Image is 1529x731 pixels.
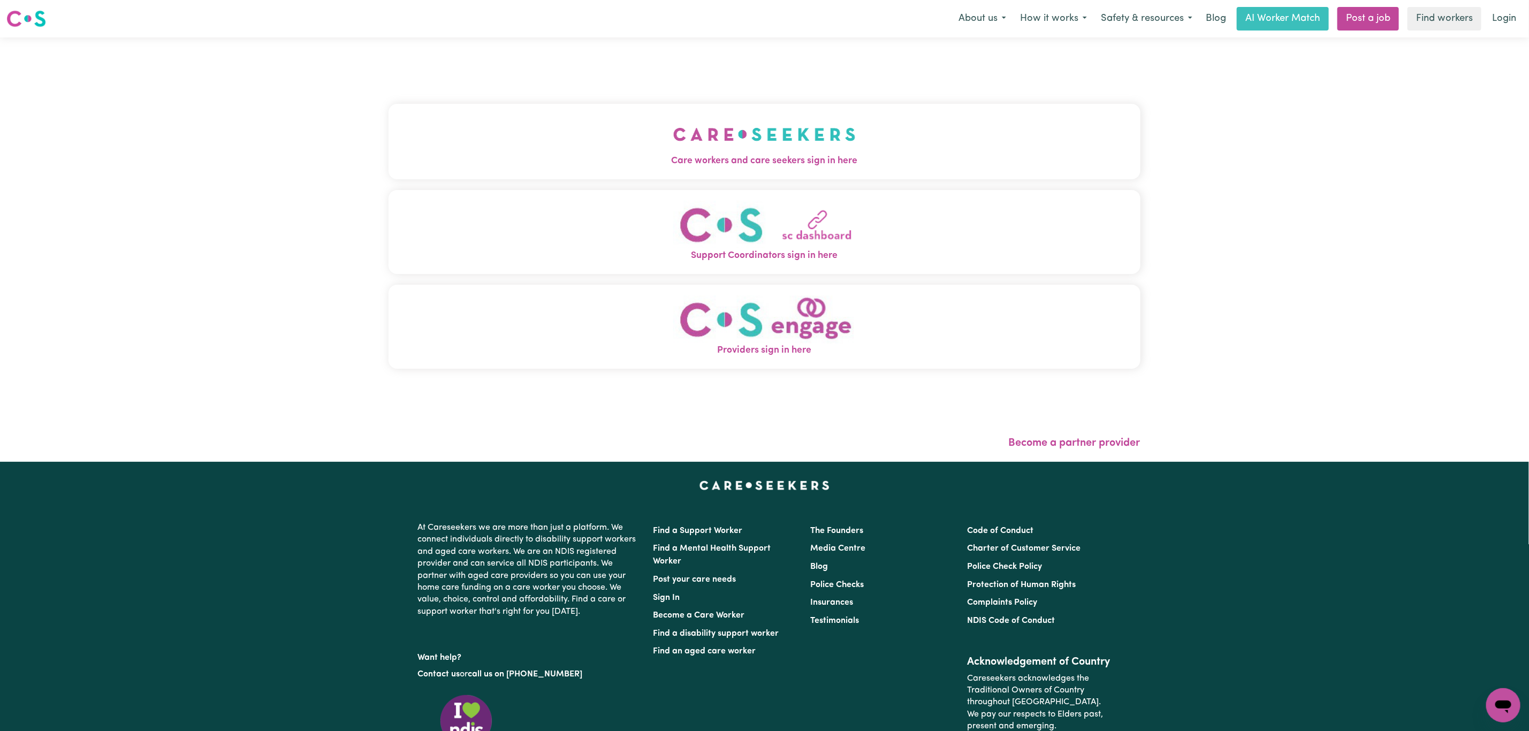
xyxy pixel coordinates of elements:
[653,611,745,620] a: Become a Care Worker
[967,616,1055,625] a: NDIS Code of Conduct
[418,517,641,622] p: At Careseekers we are more than just a platform. We connect individuals directly to disability su...
[1013,7,1094,30] button: How it works
[418,648,641,664] p: Want help?
[1486,688,1520,722] iframe: Button to launch messaging window, conversation in progress
[967,598,1037,607] a: Complaints Policy
[389,249,1140,263] span: Support Coordinators sign in here
[468,670,583,679] a: call us on [PHONE_NUMBER]
[6,9,46,28] img: Careseekers logo
[389,190,1140,274] button: Support Coordinators sign in here
[653,629,779,638] a: Find a disability support worker
[967,544,1081,553] a: Charter of Customer Service
[1094,7,1199,30] button: Safety & resources
[1237,7,1329,31] a: AI Worker Match
[653,647,756,656] a: Find an aged care worker
[6,6,46,31] a: Careseekers logo
[810,616,859,625] a: Testimonials
[389,154,1140,168] span: Care workers and care seekers sign in here
[952,7,1013,30] button: About us
[389,104,1140,179] button: Care workers and care seekers sign in here
[418,670,460,679] a: Contact us
[810,581,864,589] a: Police Checks
[810,527,863,535] a: The Founders
[389,285,1140,369] button: Providers sign in here
[1337,7,1399,31] a: Post a job
[1009,438,1140,448] a: Become a partner provider
[418,664,641,684] p: or
[967,656,1111,668] h2: Acknowledgement of Country
[967,527,1033,535] a: Code of Conduct
[653,527,743,535] a: Find a Support Worker
[1408,7,1481,31] a: Find workers
[967,581,1076,589] a: Protection of Human Rights
[653,575,736,584] a: Post your care needs
[810,598,853,607] a: Insurances
[653,544,771,566] a: Find a Mental Health Support Worker
[699,481,830,490] a: Careseekers home page
[810,544,865,553] a: Media Centre
[1199,7,1233,31] a: Blog
[1486,7,1523,31] a: Login
[810,562,828,571] a: Blog
[653,593,680,602] a: Sign In
[967,562,1042,571] a: Police Check Policy
[389,344,1140,357] span: Providers sign in here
